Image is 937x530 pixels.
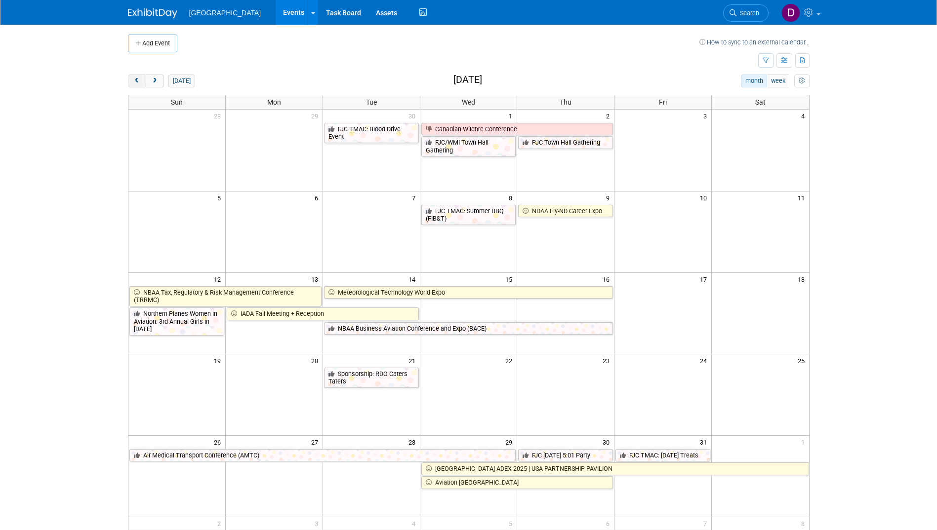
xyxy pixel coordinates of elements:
span: Wed [462,98,475,106]
span: Fri [659,98,667,106]
button: Add Event [128,35,177,52]
a: Air Medical Transport Conference (AMTC) [129,449,516,462]
span: 16 [602,273,614,285]
span: 8 [800,517,809,530]
button: prev [128,75,146,87]
span: 15 [504,273,517,285]
span: 7 [702,517,711,530]
span: 27 [310,436,323,448]
a: FJC TMAC: [DATE] Treats [615,449,710,462]
h2: [DATE] [453,75,482,85]
a: NDAA Fly-ND Career Expo [518,205,613,218]
span: 28 [407,436,420,448]
span: 5 [508,517,517,530]
span: 10 [699,191,711,204]
span: 9 [605,191,614,204]
span: 3 [702,110,711,122]
span: Tue [366,98,377,106]
a: FJC/WMI Town Hall Gathering [421,136,516,156]
a: Canadian Wildfire Conference [421,123,613,136]
a: FJC TMAC: Blood Drive Event [324,123,419,143]
a: NBAA Business Aviation Conference and Expo (BACE) [324,322,613,335]
span: 17 [699,273,711,285]
span: 29 [504,436,517,448]
span: 19 [213,354,225,367]
span: 22 [504,354,517,367]
span: Sat [755,98,766,106]
a: NBAA Tax, Regulatory & Risk Management Conference (TRRMC) [129,286,322,306]
a: FJC TMAC: Summer BBQ (FIB&T) [421,205,516,225]
button: myCustomButton [794,75,809,87]
span: 31 [699,436,711,448]
span: 18 [797,273,809,285]
span: 5 [216,191,225,204]
img: Danielle Hartman [781,3,800,22]
span: Sun [171,98,183,106]
span: Search [736,9,759,17]
span: 24 [699,354,711,367]
span: Thu [560,98,571,106]
span: 2 [605,110,614,122]
span: 3 [314,517,323,530]
span: 6 [605,517,614,530]
span: 4 [800,110,809,122]
a: FJC [DATE] 5:01 Party [518,449,613,462]
span: 26 [213,436,225,448]
span: 13 [310,273,323,285]
span: 29 [310,110,323,122]
span: 25 [797,354,809,367]
a: Aviation [GEOGRAPHIC_DATA] [421,476,613,489]
span: 23 [602,354,614,367]
a: IADA Fall Meeting + Reception [227,307,419,320]
a: Search [723,4,769,22]
img: ExhibitDay [128,8,177,18]
a: How to sync to an external calendar... [699,38,810,46]
span: 2 [216,517,225,530]
button: week [767,75,789,87]
a: Sponsorship: RDO Caters Taters [324,368,419,388]
span: 30 [602,436,614,448]
span: 20 [310,354,323,367]
span: 4 [411,517,420,530]
button: month [741,75,767,87]
span: 6 [314,191,323,204]
span: 1 [800,436,809,448]
button: next [146,75,164,87]
i: Personalize Calendar [799,78,805,84]
span: 7 [411,191,420,204]
a: [GEOGRAPHIC_DATA] ADEX 2025 | USA PARTNERSHIP PAVILION [421,462,809,475]
a: PJC Town Hall Gathering [518,136,613,149]
span: 8 [508,191,517,204]
span: 30 [407,110,420,122]
span: [GEOGRAPHIC_DATA] [189,9,261,17]
span: Mon [267,98,281,106]
span: 11 [797,191,809,204]
span: 28 [213,110,225,122]
span: 21 [407,354,420,367]
span: 12 [213,273,225,285]
button: [DATE] [168,75,195,87]
span: 14 [407,273,420,285]
a: Meteorological Technology World Expo [324,286,613,299]
span: 1 [508,110,517,122]
a: Northern Planes Women in Aviation: 3rd Annual Girls in [DATE] [129,307,224,336]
